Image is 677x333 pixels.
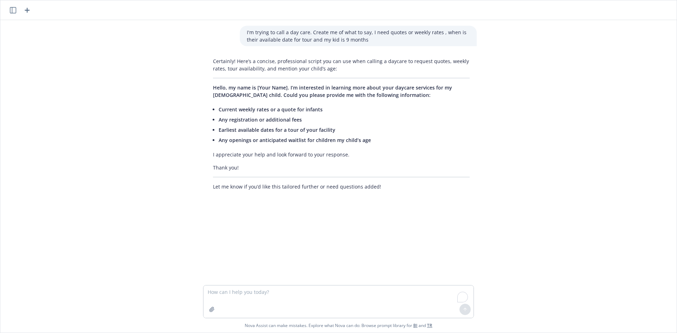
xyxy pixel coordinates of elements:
p: I appreciate your help and look forward to your response. [213,151,470,158]
p: Let me know if you’d like this tailored further or need questions added! [213,183,470,190]
span: Hello, my name is [Your Name]. I’m interested in learning more about your daycare services for my... [213,84,452,98]
p: Certainly! Here’s a concise, professional script you can use when calling a daycare to request qu... [213,57,470,72]
p: I'm trying to call a day care. Create me of what to say, I need quotes or weekly rates , when is ... [247,29,470,43]
span: Any registration or additional fees [219,116,302,123]
a: BI [413,322,417,328]
a: TR [427,322,432,328]
p: Thank you! [213,164,470,171]
span: Any openings or anticipated waitlist for children my child’s age [219,137,371,143]
span: Nova Assist can make mistakes. Explore what Nova can do: Browse prompt library for and [245,318,432,333]
textarea: To enrich screen reader interactions, please activate Accessibility in Grammarly extension settings [203,285,474,318]
span: Current weekly rates or a quote for infants [219,106,323,113]
span: Earliest available dates for a tour of your facility [219,127,335,133]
